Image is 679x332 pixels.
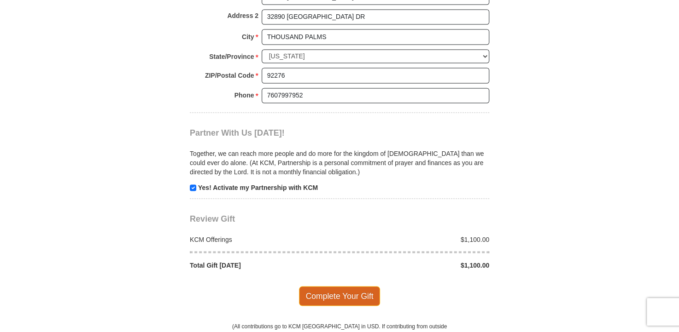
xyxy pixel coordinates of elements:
[190,128,285,137] span: Partner With Us [DATE]!
[299,286,380,305] span: Complete Your Gift
[190,214,235,223] span: Review Gift
[209,50,254,63] strong: State/Province
[198,183,318,191] strong: Yes! Activate my Partnership with KCM
[185,235,340,244] div: KCM Offerings
[190,149,489,176] p: Together, we can reach more people and do more for the kingdom of [DEMOGRAPHIC_DATA] than we coul...
[339,260,494,269] div: $1,100.00
[185,260,340,269] div: Total Gift [DATE]
[205,69,254,82] strong: ZIP/Postal Code
[227,9,258,22] strong: Address 2
[242,30,254,43] strong: City
[234,89,254,102] strong: Phone
[339,235,494,244] div: $1,100.00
